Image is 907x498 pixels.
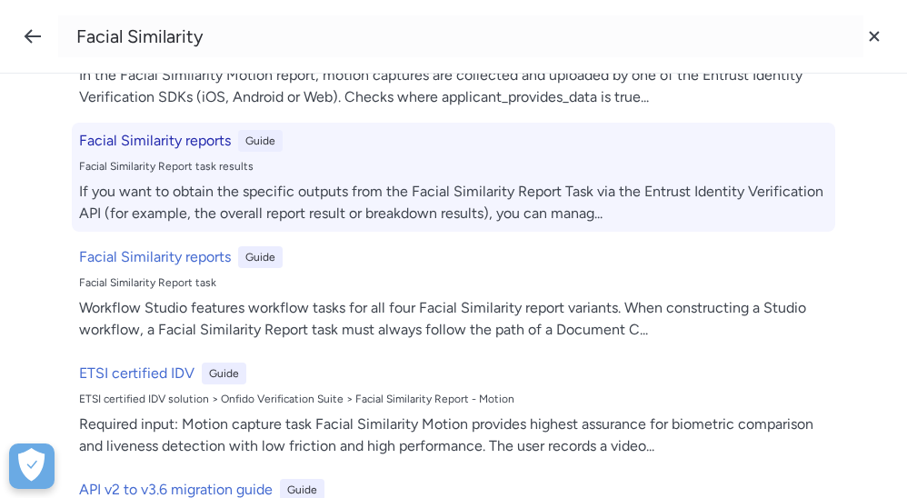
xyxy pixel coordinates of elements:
[58,15,863,57] input: Onfido search input field
[79,413,828,457] div: Required input: Motion capture task Facial Similarity Motion provides highest assurance for biome...
[79,130,231,152] h6: Facial Similarity reports
[22,15,44,58] button: Close search field button
[9,443,55,489] div: Cookie Preferences
[79,363,194,384] h6: ETSI certified IDV
[79,392,828,406] div: ETSI certified IDV solution > Onfido Verification Suite > Facial Similarity Report - Motion
[863,15,885,58] button: Clear search field button
[72,239,835,348] a: Facial Similarity reportsGuideFacial Similarity Report taskWorkflow Studio features workflow task...
[79,65,828,108] div: In the Facial Similarity Motion report, motion captures are collected and uploaded by one of the ...
[238,130,283,152] div: Guide
[9,443,55,489] button: Open Preferences
[202,363,246,384] div: Guide
[79,159,828,174] div: Facial Similarity Report task results
[238,246,283,268] div: Guide
[863,25,885,47] svg: Clear search field button
[79,246,231,268] h6: Facial Similarity reports
[79,181,828,224] div: If you want to obtain the specific outputs from the Facial Similarity Report Task via the Entrust...
[72,123,835,232] a: Facial Similarity reportsGuideFacial Similarity Report task resultsIf you want to obtain the spec...
[79,297,828,341] div: Workflow Studio features workflow tasks for all four Facial Similarity report variants. When cons...
[72,355,835,464] a: ETSI certified IDVGuideETSI certified IDV solution > Onfido Verification Suite > Facial Similarit...
[79,275,828,290] div: Facial Similarity Report task
[22,25,44,47] svg: Close search field button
